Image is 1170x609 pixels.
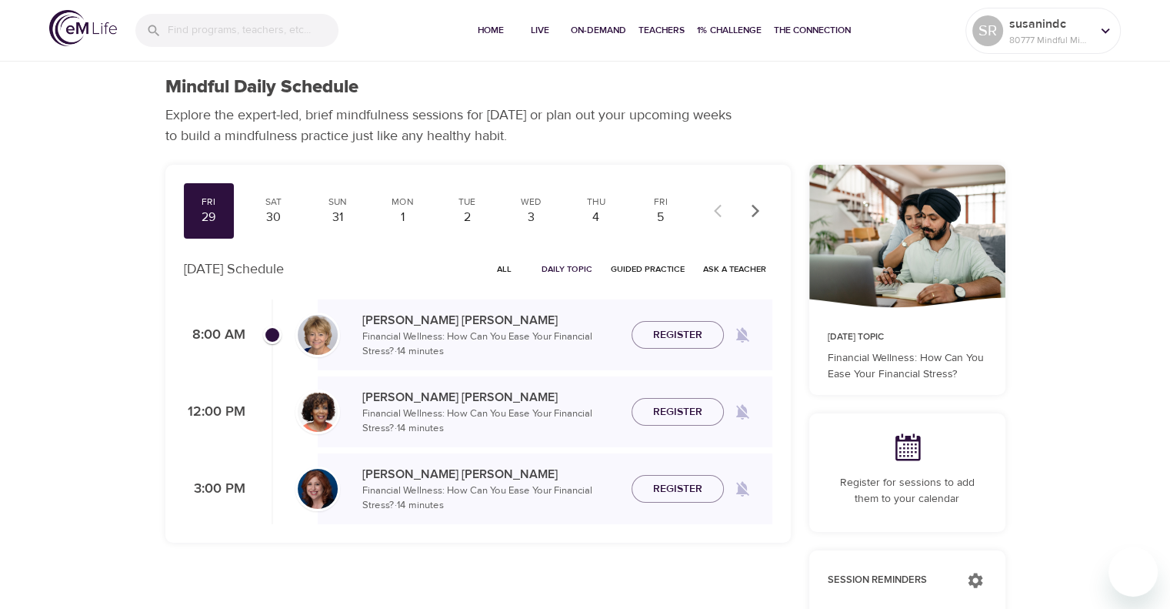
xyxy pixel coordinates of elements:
span: Live [522,22,558,38]
p: Financial Wellness: How Can You Ease Your Financial Stress? · 14 minutes [362,407,619,437]
p: [DATE] Topic [828,330,987,344]
span: Register [653,403,702,422]
p: 8:00 AM [184,325,245,346]
img: Lisa_Wickham-min.jpg [298,315,338,355]
button: Daily Topic [535,257,598,281]
span: Guided Practice [611,262,685,276]
button: Register [632,398,724,427]
p: [PERSON_NAME] [PERSON_NAME] [362,388,619,407]
div: Tue [448,196,486,209]
div: Sat [254,196,292,209]
div: 3 [512,209,551,226]
p: [PERSON_NAME] [PERSON_NAME] [362,311,619,330]
div: Thu [577,196,615,209]
img: logo [49,10,117,46]
p: Financial Wellness: How Can You Ease Your Financial Stress? · 14 minutes [362,484,619,514]
span: The Connection [774,22,851,38]
span: All [486,262,523,276]
p: Financial Wellness: How Can You Ease Your Financial Stress? · 14 minutes [362,330,619,360]
div: SR [972,15,1003,46]
p: Explore the expert-led, brief mindfulness sessions for [DATE] or plan out your upcoming weeks to ... [165,105,742,146]
div: Mon [383,196,422,209]
p: Register for sessions to add them to your calendar [828,475,987,507]
div: 31 [318,209,357,226]
span: On-Demand [571,22,626,38]
div: 29 [190,209,228,226]
img: Janet_Jackson-min.jpg [298,392,338,432]
div: 30 [254,209,292,226]
span: Remind me when a class goes live every Friday at 3:00 PM [724,470,761,507]
h1: Mindful Daily Schedule [165,76,358,99]
span: Register [653,326,702,345]
span: Teachers [638,22,685,38]
p: [DATE] Schedule [184,259,284,279]
button: Register [632,475,724,504]
span: Home [472,22,509,38]
div: Fri [190,196,228,209]
div: 4 [577,209,615,226]
p: susanindc [1009,15,1091,33]
div: 1 [383,209,422,226]
span: Daily Topic [542,262,592,276]
span: Ask a Teacher [703,262,766,276]
div: 5 [642,209,680,226]
button: Guided Practice [605,257,691,281]
input: Find programs, teachers, etc... [168,14,338,47]
span: Remind me when a class goes live every Friday at 8:00 AM [724,316,761,353]
p: 3:00 PM [184,479,245,500]
span: Remind me when a class goes live every Friday at 12:00 PM [724,393,761,430]
div: Sun [318,196,357,209]
button: Register [632,321,724,350]
div: 2 [448,209,486,226]
img: Elaine_Smookler-min.jpg [298,469,338,509]
iframe: Button to launch messaging window [1108,547,1158,597]
button: All [480,257,529,281]
p: Financial Wellness: How Can You Ease Your Financial Stress? [828,350,987,383]
span: 1% Challenge [697,22,762,38]
span: Register [653,480,702,499]
p: [PERSON_NAME] [PERSON_NAME] [362,465,619,484]
button: Ask a Teacher [697,257,772,281]
p: 80777 Mindful Minutes [1009,33,1091,47]
div: Wed [512,196,551,209]
div: Fri [642,196,680,209]
p: Session Reminders [828,573,952,588]
p: 12:00 PM [184,402,245,423]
